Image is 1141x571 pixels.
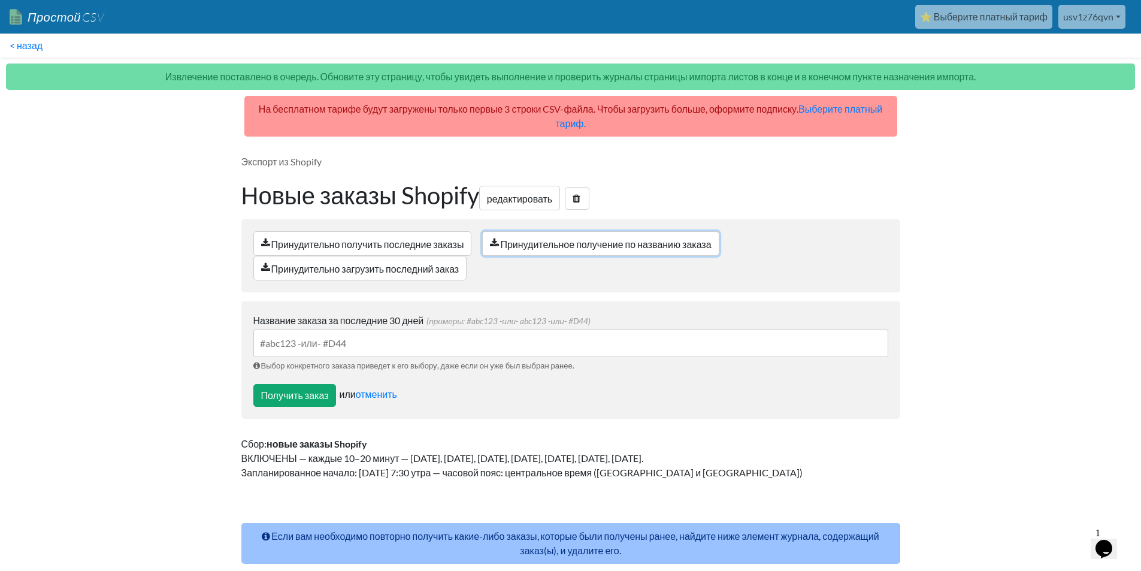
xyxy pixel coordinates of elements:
[10,5,104,29] a: ПростойCSV
[915,5,1052,29] a: ⭐ Выберите платный тариф
[271,530,879,556] font: Если вам необходимо повторно получить какие-либо заказы, которые были получены ранее, найдите ниж...
[267,438,367,449] font: новые заказы Shopify
[253,384,337,407] input: Получить заказ
[1091,523,1129,559] iframe: виджет чата
[482,231,719,256] a: Принудительное получение по названию заказа
[82,10,104,25] font: CSV
[241,452,644,464] font: ВКЛЮЧЕНЫ — каждые 10–20 минут — [DATE], [DATE], [DATE], [DATE], [DATE], [DATE], [DATE].
[10,40,43,51] font: < назад
[241,438,267,449] font: Сбор:
[261,361,574,370] font: Выбор конкретного заказа приведет к его выбору, даже если он уже был выбран ранее.
[253,330,888,357] input: #abc123 -или- #D44
[253,315,424,326] font: Название заказа за последние 30 дней
[28,10,81,24] font: Простой
[487,193,552,204] font: редактировать
[339,388,355,400] font: или
[1063,11,1113,22] font: usv1z76qvn
[259,103,798,114] font: На бесплатном тарифе будут загружены только первые 3 строки CSV-файла. Чтобы загрузить больше, оф...
[253,256,467,280] a: Принудительно загрузить последний заказ
[271,238,464,250] font: Принудительно получить последние заказы
[1058,5,1125,29] a: usv1z76qvn
[426,316,591,326] font: (примеры: #abc123 -или- abc123 -или- #D44)
[356,388,397,400] a: отменить
[920,11,1048,22] font: ⭐ Выберите платный тариф
[165,71,976,82] font: Извлечение поставлено в очередь. Обновите эту страницу, чтобы увидеть выполнение и проверить журн...
[253,231,472,256] a: Принудительно получить последние заказы
[479,186,560,210] a: редактировать
[241,467,803,478] font: Запланированное начало: [DATE] 7:30 утра — часовой пояс: центральное время ([GEOGRAPHIC_DATA] и [...
[241,181,479,210] font: Новые заказы Shopify
[500,238,711,250] font: Принудительное получение по названию заказа
[271,263,459,274] font: Принудительно загрузить последний заказ
[241,156,322,167] font: Экспорт из Shopify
